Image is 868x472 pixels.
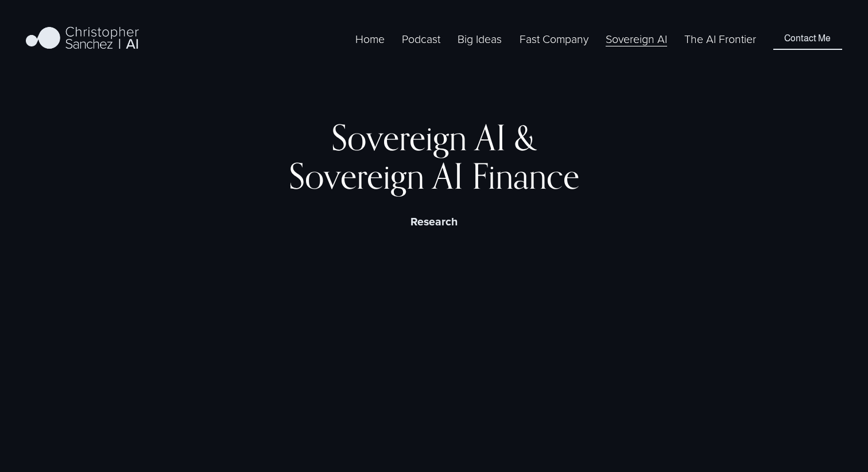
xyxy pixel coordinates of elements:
[410,213,458,229] strong: Research
[520,31,588,46] span: Fast Company
[458,30,502,48] a: folder dropdown
[402,30,440,48] a: Podcast
[458,31,502,46] span: Big Ideas
[773,28,842,50] a: Contact Me
[129,119,739,195] h2: Sovereign AI & Sovereign AI Finance
[520,30,588,48] a: folder dropdown
[355,30,385,48] a: Home
[26,25,139,53] img: Christopher Sanchez | AI
[684,30,756,48] a: The AI Frontier
[606,30,667,48] a: Sovereign AI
